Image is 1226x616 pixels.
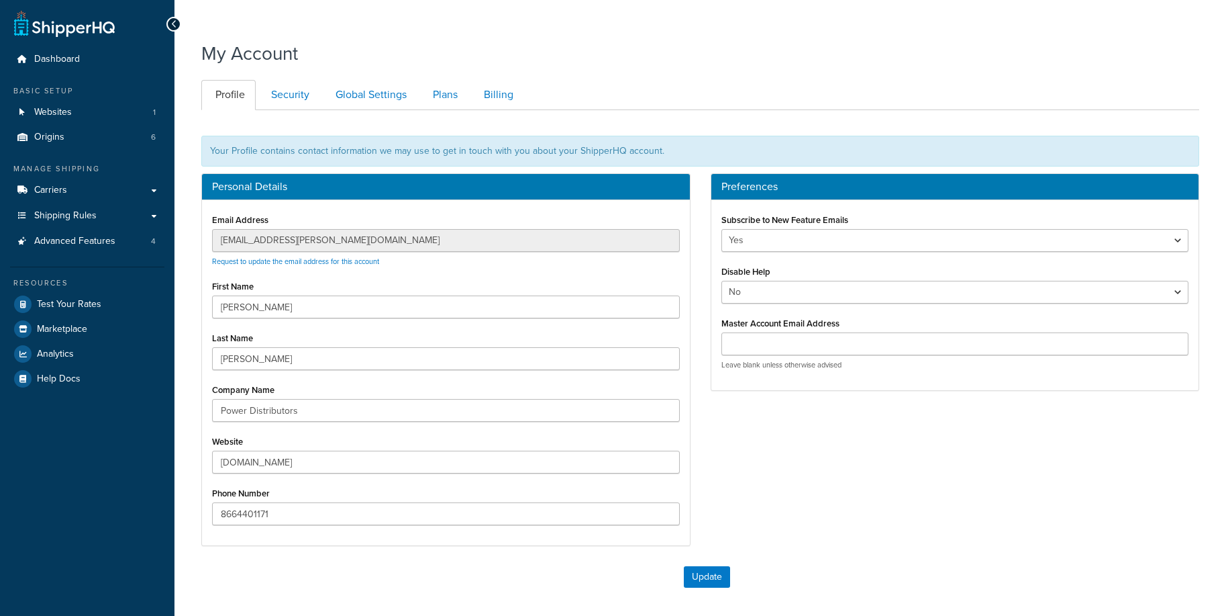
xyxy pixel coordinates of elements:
span: Advanced Features [34,236,115,247]
a: Billing [470,80,524,110]
h3: Personal Details [212,181,680,193]
label: Company Name [212,385,274,395]
label: Website [212,437,243,447]
a: Global Settings [321,80,417,110]
a: Dashboard [10,47,164,72]
label: Disable Help [721,267,770,277]
button: Update [684,566,730,588]
span: Dashboard [34,54,80,65]
a: Marketplace [10,317,164,341]
span: Websites [34,107,72,118]
li: Origins [10,125,164,150]
span: 6 [151,132,156,143]
span: Test Your Rates [37,299,101,310]
li: Advanced Features [10,229,164,254]
h1: My Account [201,40,298,67]
a: Analytics [10,342,164,366]
span: Help Docs [37,373,81,385]
span: Carriers [34,185,67,196]
label: Phone Number [212,488,270,498]
span: Analytics [37,349,74,360]
label: Master Account Email Address [721,318,839,328]
span: Origins [34,132,64,143]
span: Shipping Rules [34,210,97,222]
a: Websites 1 [10,100,164,125]
span: 4 [151,236,156,247]
a: Plans [419,80,468,110]
a: Carriers [10,178,164,203]
label: Email Address [212,215,268,225]
div: Manage Shipping [10,163,164,175]
label: First Name [212,281,254,292]
span: 1 [153,107,156,118]
div: Your Profile contains contact information we may use to get in touch with you about your ShipperH... [201,136,1199,167]
div: Resources [10,277,164,289]
label: Subscribe to New Feature Emails [721,215,848,225]
a: Security [257,80,320,110]
div: Basic Setup [10,85,164,97]
a: Request to update the email address for this account [212,256,379,267]
span: Marketplace [37,324,87,335]
a: Advanced Features 4 [10,229,164,254]
a: Origins 6 [10,125,164,150]
label: Last Name [212,333,253,343]
h3: Preferences [721,181,1189,193]
p: Leave blank unless otherwise advised [721,360,1189,370]
a: Help Docs [10,367,164,391]
a: Test Your Rates [10,292,164,316]
a: Shipping Rules [10,204,164,228]
a: Profile [201,80,256,110]
li: Websites [10,100,164,125]
a: ShipperHQ Home [14,10,115,37]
